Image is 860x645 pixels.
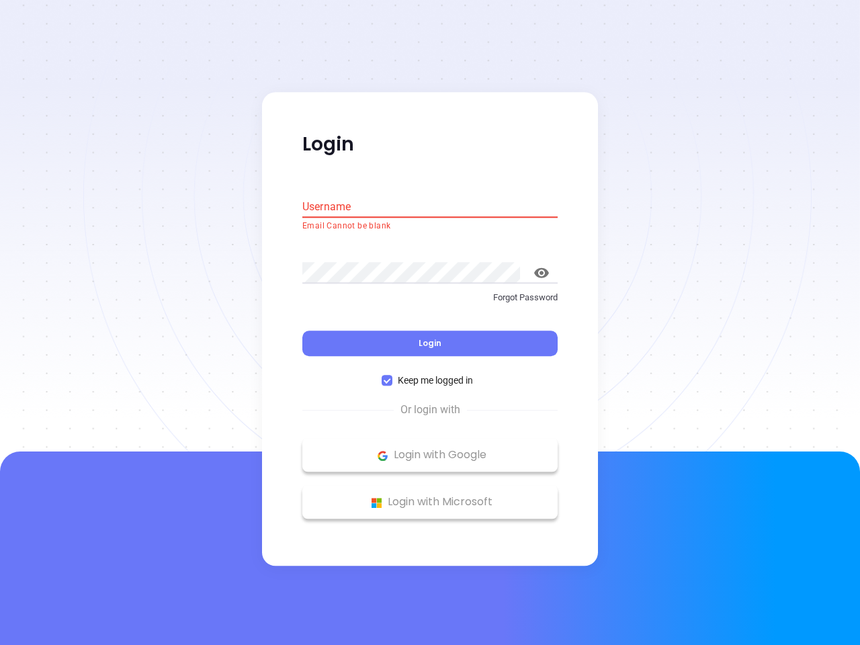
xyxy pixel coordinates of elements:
span: Or login with [394,402,467,419]
button: Login [302,331,558,357]
button: toggle password visibility [525,257,558,289]
p: Login with Google [309,445,551,466]
a: Forgot Password [302,291,558,315]
p: Email Cannot be blank [302,220,558,233]
img: Google Logo [374,447,391,464]
button: Microsoft Logo Login with Microsoft [302,486,558,519]
button: Google Logo Login with Google [302,439,558,472]
span: Keep me logged in [392,374,478,388]
p: Forgot Password [302,291,558,304]
img: Microsoft Logo [368,494,385,511]
span: Login [419,338,441,349]
p: Login [302,132,558,157]
p: Login with Microsoft [309,492,551,513]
